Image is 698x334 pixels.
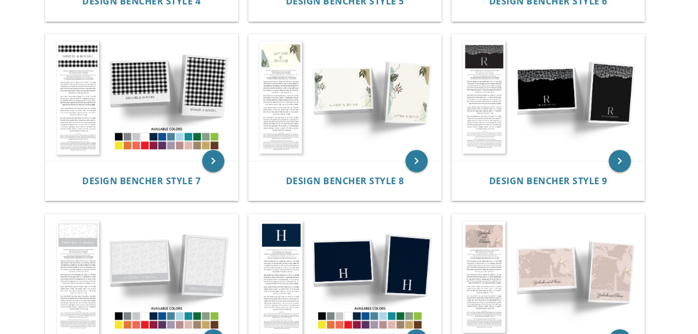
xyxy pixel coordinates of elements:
a: Design Bencher Style 9 [489,176,607,186]
span: Design Bencher Style 8 [285,175,404,187]
img: Design Bencher Style 9 [452,34,644,160]
a: keyboard_arrow_right [609,150,631,172]
a: Design Bencher Style 7 [82,176,200,186]
img: Design Bencher Style 8 [249,34,441,160]
a: keyboard_arrow_right [202,150,224,172]
img: Design Bencher Style 7 [46,34,238,160]
a: Design Bencher Style 8 [285,176,404,186]
span: Design Bencher Style 7 [82,175,200,187]
span: Design Bencher Style 9 [489,175,607,187]
a: keyboard_arrow_right [405,150,428,172]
